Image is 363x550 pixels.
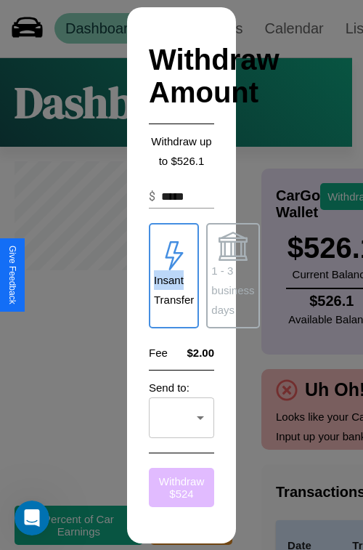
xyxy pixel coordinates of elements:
div: Give Feedback [7,246,17,304]
h2: Withdraw Amount [149,29,214,124]
h4: $2.00 [187,347,214,359]
p: Send to: [149,378,214,397]
button: Withdraw $524 [149,468,214,507]
iframe: Intercom live chat [15,501,49,535]
p: $ [149,188,155,206]
p: Withdraw up to $ 526.1 [149,132,214,171]
p: 1 - 3 business days [211,261,254,320]
p: Insant Transfer [154,270,194,310]
p: Fee [149,343,168,363]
